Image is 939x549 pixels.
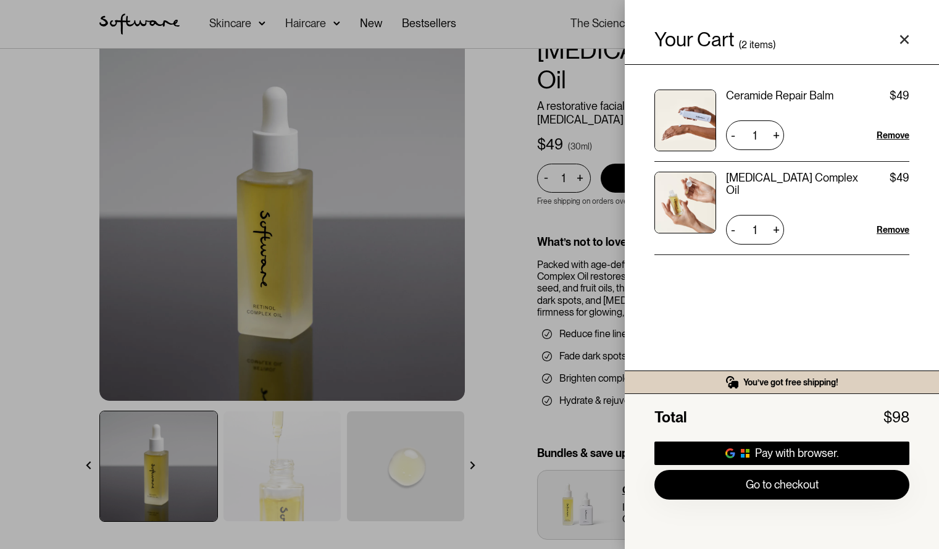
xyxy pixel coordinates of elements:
a: Go to checkout [654,470,909,500]
h4: Your Cart [654,30,734,49]
a: Remove item from cart [877,224,909,236]
div: $49 [890,90,909,102]
div: You’ve got free shipping! [743,377,838,388]
div: Total [654,409,687,427]
div: Remove [877,129,909,141]
div: [MEDICAL_DATA] Complex Oil [726,172,860,196]
div: + [769,220,784,240]
div: items) [749,41,775,49]
div: - [726,220,740,240]
div: 2 [741,41,747,49]
div: ( [739,41,741,49]
div: Ceramide Repair Balm [726,90,833,102]
div: Pay with browser. [755,447,838,459]
a: Remove item from cart [877,129,909,141]
div: - [726,125,740,145]
a: Pay with browser. [654,442,909,465]
div: + [769,125,784,145]
div: $49 [890,172,909,196]
a: Close cart [899,35,909,44]
div: Remove [877,224,909,236]
div: $98 [883,409,909,427]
